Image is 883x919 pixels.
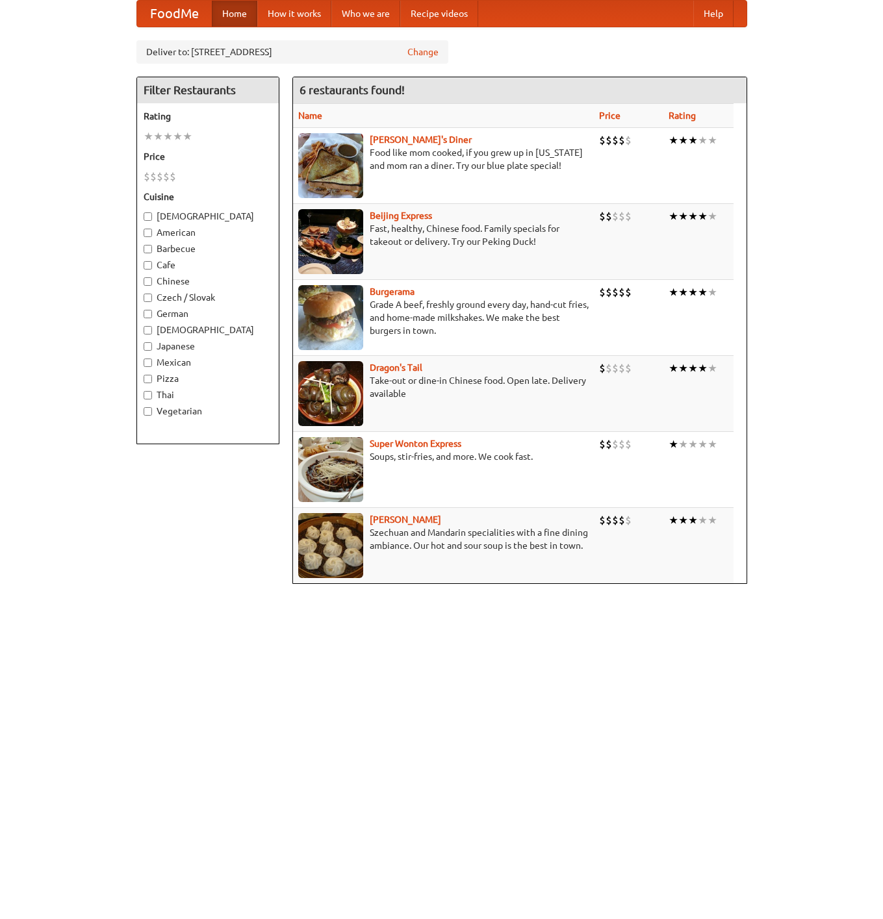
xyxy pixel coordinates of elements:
[606,285,612,299] li: $
[612,361,619,375] li: $
[150,170,157,184] li: $
[678,133,688,147] li: ★
[698,437,708,451] li: ★
[144,407,152,416] input: Vegetarian
[619,437,625,451] li: $
[212,1,257,27] a: Home
[619,209,625,223] li: $
[688,133,698,147] li: ★
[144,372,272,385] label: Pizza
[144,359,152,367] input: Mexican
[698,513,708,527] li: ★
[370,438,461,449] b: Super Wonton Express
[669,209,678,223] li: ★
[163,170,170,184] li: $
[144,342,152,351] input: Japanese
[144,277,152,286] input: Chinese
[370,210,432,221] a: Beijing Express
[625,513,632,527] li: $
[298,209,363,274] img: beijing.jpg
[298,437,363,502] img: superwonton.jpg
[298,450,589,463] p: Soups, stir-fries, and more. We cook fast.
[144,275,272,288] label: Chinese
[300,84,405,96] ng-pluralize: 6 restaurants found!
[606,133,612,147] li: $
[669,437,678,451] li: ★
[612,437,619,451] li: $
[144,391,152,399] input: Thai
[136,40,448,64] div: Deliver to: [STREET_ADDRESS]
[298,526,589,552] p: Szechuan and Mandarin specialities with a fine dining ambiance. Our hot and sour soup is the best...
[606,361,612,375] li: $
[144,323,272,336] label: [DEMOGRAPHIC_DATA]
[144,294,152,302] input: Czech / Slovak
[144,170,150,184] li: $
[144,129,153,144] li: ★
[173,129,183,144] li: ★
[678,361,688,375] li: ★
[698,361,708,375] li: ★
[698,209,708,223] li: ★
[144,229,152,237] input: American
[599,285,606,299] li: $
[144,340,272,353] label: Japanese
[688,437,698,451] li: ★
[688,361,698,375] li: ★
[612,209,619,223] li: $
[599,361,606,375] li: $
[144,356,272,369] label: Mexican
[407,45,439,58] a: Change
[599,513,606,527] li: $
[708,361,717,375] li: ★
[678,437,688,451] li: ★
[298,146,589,172] p: Food like mom cooked, if you grew up in [US_STATE] and mom ran a diner. Try our blue plate special!
[144,190,272,203] h5: Cuisine
[606,209,612,223] li: $
[298,285,363,350] img: burgerama.jpg
[625,285,632,299] li: $
[144,212,152,221] input: [DEMOGRAPHIC_DATA]
[669,285,678,299] li: ★
[606,513,612,527] li: $
[137,77,279,103] h4: Filter Restaurants
[612,133,619,147] li: $
[693,1,734,27] a: Help
[688,513,698,527] li: ★
[298,298,589,337] p: Grade A beef, freshly ground every day, hand-cut fries, and home-made milkshakes. We make the bes...
[144,375,152,383] input: Pizza
[157,170,163,184] li: $
[708,513,717,527] li: ★
[331,1,400,27] a: Who we are
[708,133,717,147] li: ★
[669,361,678,375] li: ★
[183,129,192,144] li: ★
[153,129,163,144] li: ★
[625,133,632,147] li: $
[619,513,625,527] li: $
[625,361,632,375] li: $
[370,286,415,297] a: Burgerama
[599,437,606,451] li: $
[625,437,632,451] li: $
[625,209,632,223] li: $
[688,285,698,299] li: ★
[619,133,625,147] li: $
[144,258,272,271] label: Cafe
[144,242,272,255] label: Barbecue
[708,285,717,299] li: ★
[298,110,322,121] a: Name
[144,388,272,401] label: Thai
[298,222,589,248] p: Fast, healthy, Chinese food. Family specials for takeout or delivery. Try our Peking Duck!
[144,261,152,270] input: Cafe
[669,133,678,147] li: ★
[708,209,717,223] li: ★
[669,110,696,121] a: Rating
[257,1,331,27] a: How it works
[599,110,621,121] a: Price
[370,514,441,525] a: [PERSON_NAME]
[370,362,422,373] a: Dragon's Tail
[144,150,272,163] h5: Price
